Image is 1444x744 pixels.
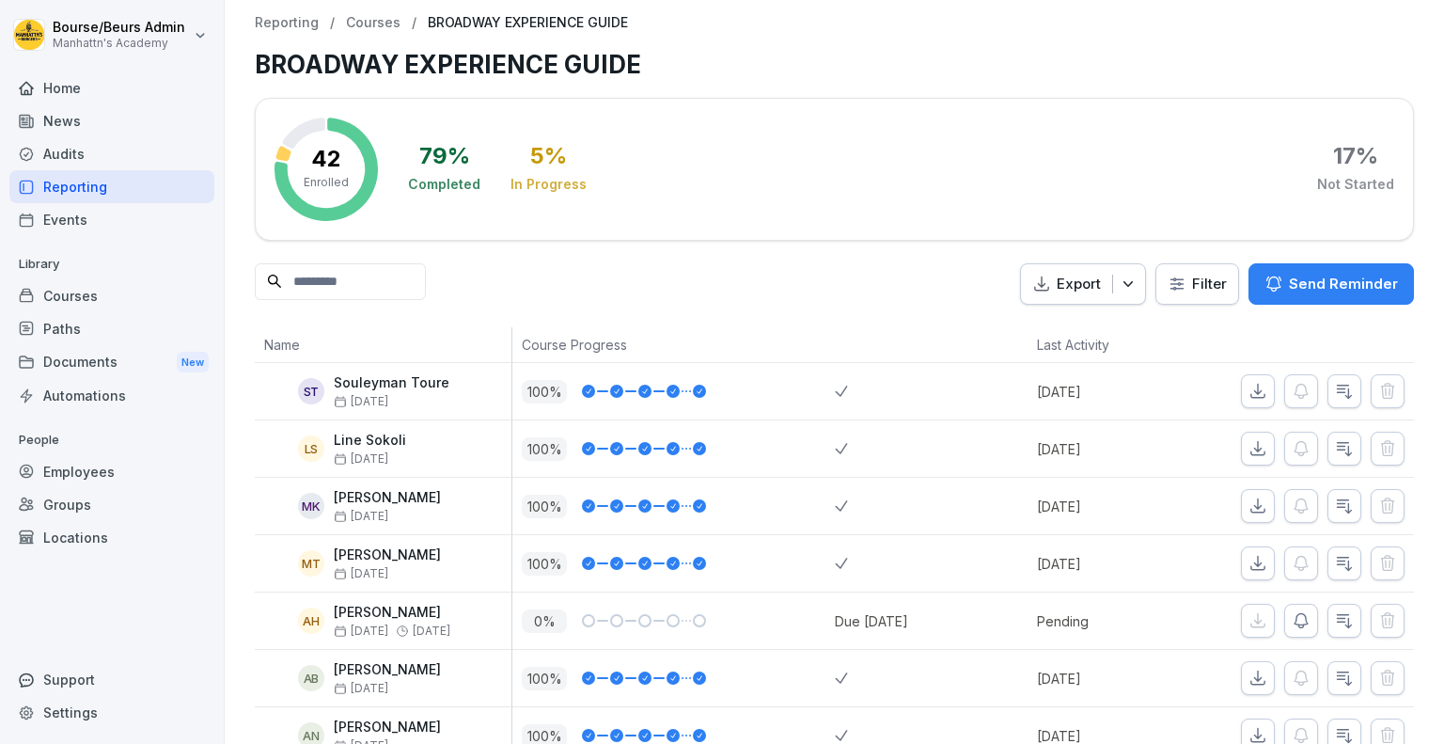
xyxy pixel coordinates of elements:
[9,137,214,170] a: Audits
[255,46,1414,83] h1: BROADWAY EXPERIENCE GUIDE
[522,667,567,690] p: 100 %
[413,625,450,638] span: [DATE]
[334,567,388,580] span: [DATE]
[428,15,628,31] p: BROADWAY EXPERIENCE GUIDE
[334,662,441,678] p: [PERSON_NAME]
[9,71,214,104] a: Home
[298,493,324,519] div: MK
[408,175,480,194] div: Completed
[522,437,567,461] p: 100 %
[9,345,214,380] div: Documents
[334,625,388,638] span: [DATE]
[255,15,319,31] a: Reporting
[1037,335,1179,355] p: Last Activity
[522,609,567,633] p: 0 %
[334,452,388,466] span: [DATE]
[9,455,214,488] a: Employees
[1168,275,1227,293] div: Filter
[1037,669,1188,689] p: [DATE]
[334,490,441,506] p: [PERSON_NAME]
[1037,497,1188,516] p: [DATE]
[9,279,214,312] a: Courses
[1333,145,1378,167] div: 17 %
[9,663,214,696] div: Support
[334,547,441,563] p: [PERSON_NAME]
[9,203,214,236] a: Events
[177,352,209,373] div: New
[9,425,214,455] p: People
[334,395,388,408] span: [DATE]
[419,145,470,167] div: 79 %
[412,15,416,31] p: /
[530,145,567,167] div: 5 %
[334,375,449,391] p: Souleyman Toure
[304,174,349,191] p: Enrolled
[522,495,567,518] p: 100 %
[311,148,341,170] p: 42
[9,488,214,521] a: Groups
[1037,611,1188,631] p: Pending
[9,379,214,412] a: Automations
[53,37,185,50] p: Manhattn's Academy
[334,510,388,523] span: [DATE]
[9,249,214,279] p: Library
[330,15,335,31] p: /
[1317,175,1394,194] div: Not Started
[53,20,185,36] p: Bourse/Beurs Admin
[298,550,324,577] div: MT
[835,611,908,631] div: Due [DATE]
[264,335,502,355] p: Name
[1057,274,1101,295] p: Export
[9,345,214,380] a: DocumentsNew
[334,720,441,736] p: [PERSON_NAME]
[9,312,214,345] a: Paths
[298,378,324,404] div: ST
[522,335,825,355] p: Course Progress
[1248,263,1414,305] button: Send Reminder
[334,682,388,695] span: [DATE]
[298,665,324,691] div: AB
[522,380,567,404] p: 100 %
[334,433,406,449] p: Line Sokoli
[1289,274,1398,294] p: Send Reminder
[1020,263,1146,306] button: Export
[522,552,567,576] p: 100 %
[510,175,587,194] div: In Progress
[334,605,450,621] p: [PERSON_NAME]
[1037,554,1188,574] p: [DATE]
[346,15,400,31] a: Courses
[9,104,214,137] a: News
[1037,439,1188,459] p: [DATE]
[9,696,214,729] a: Settings
[298,435,324,462] div: LS
[9,521,214,554] a: Locations
[1037,382,1188,402] p: [DATE]
[1156,264,1238,305] button: Filter
[9,170,214,203] a: Reporting
[298,608,324,634] div: ah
